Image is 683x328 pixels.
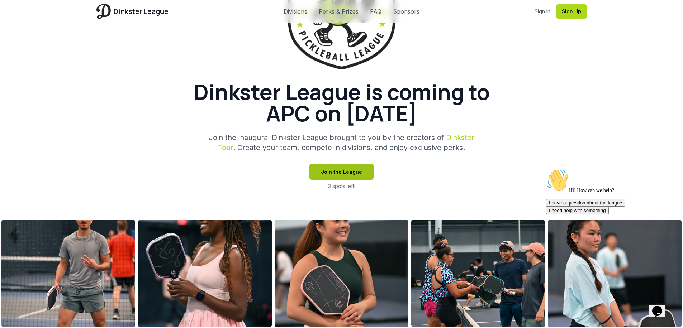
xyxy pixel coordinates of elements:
iframe: chat widget [649,296,672,317]
button: Join the League [309,164,374,180]
div: 👋Hi! How can we help?I have a question about the leagueI need help with something [3,3,132,48]
span: Hi! How can we help? [3,21,71,27]
iframe: chat widget [543,166,672,292]
a: Sponsors [393,7,419,16]
h1: Dinkster League is coming to APC on [DATE] [170,81,514,124]
a: Sign In [535,8,550,15]
p: Join the inaugural Dinkster League brought to you by the creators of . Create your team, compete ... [204,132,479,153]
a: Perks & Prizes [319,7,359,16]
a: Divisions [284,7,307,16]
button: Sign Up [556,4,587,19]
img: :wave: [3,3,26,26]
button: I need help with something [3,40,66,48]
p: 3 spots left! [328,183,355,190]
span: Dinkster League [114,6,169,16]
a: Dinkster League [96,4,169,19]
a: FAQ [370,7,381,16]
img: Dinkster [96,4,111,19]
button: I have a question about the league [3,33,82,40]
